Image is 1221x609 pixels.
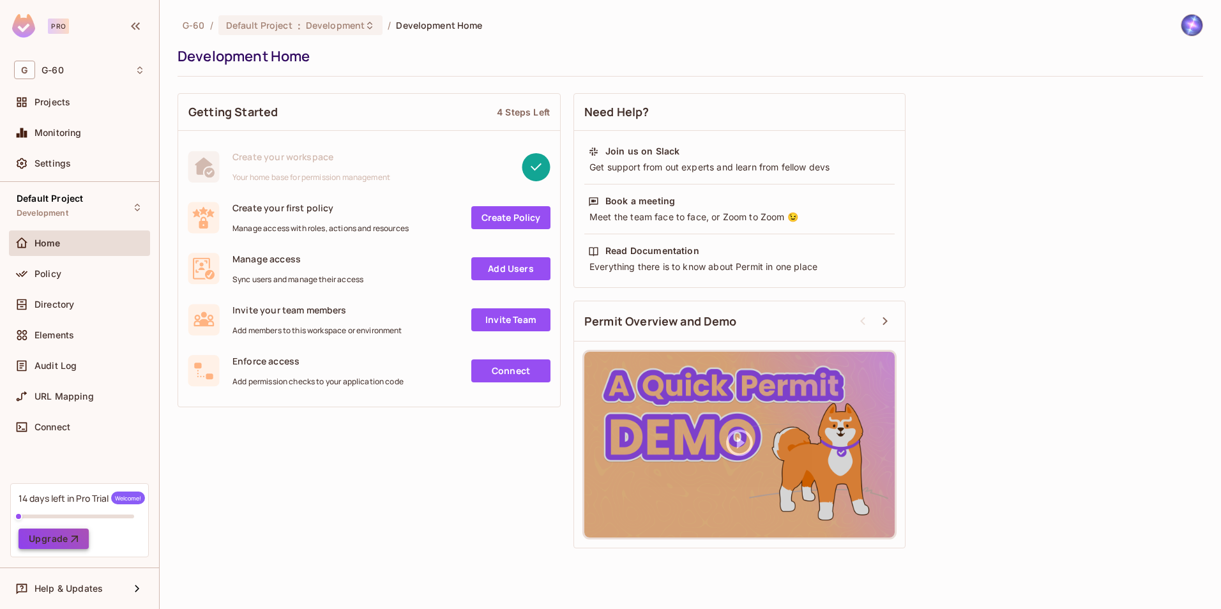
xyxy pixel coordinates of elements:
div: Development Home [178,47,1197,66]
div: Everything there is to know about Permit in one place [588,260,891,273]
span: Your home base for permission management [232,172,390,183]
div: Get support from out experts and learn from fellow devs [588,161,891,174]
span: Manage access with roles, actions and resources [232,223,409,234]
span: Directory [34,299,74,310]
span: Settings [34,158,71,169]
div: Read Documentation [605,244,699,257]
span: Development [306,19,365,31]
img: G Man [1181,15,1202,36]
span: Workspace: G-60 [42,65,64,75]
li: / [210,19,213,31]
span: G [14,61,35,79]
a: Create Policy [471,206,550,229]
span: Getting Started [188,104,278,120]
div: Meet the team face to face, or Zoom to Zoom 😉 [588,211,891,223]
span: Permit Overview and Demo [584,313,737,329]
span: Development Home [396,19,482,31]
div: Join us on Slack [605,145,679,158]
span: Create your first policy [232,202,409,214]
div: 14 days left in Pro Trial [19,492,145,504]
a: Add Users [471,257,550,280]
span: Invite your team members [232,304,402,316]
span: Home [34,238,61,248]
span: Enforce access [232,355,404,367]
span: Add members to this workspace or environment [232,326,402,336]
span: Projects [34,97,70,107]
img: SReyMgAAAABJRU5ErkJggg== [12,14,35,38]
span: Help & Updates [34,583,103,594]
span: Audit Log [34,361,77,371]
span: : [297,20,301,31]
span: Welcome! [111,492,145,504]
div: Book a meeting [605,195,675,207]
span: Default Project [17,193,83,204]
span: URL Mapping [34,391,94,402]
span: Need Help? [584,104,649,120]
button: Upgrade [19,529,89,549]
li: / [388,19,391,31]
span: Monitoring [34,128,82,138]
span: Elements [34,330,74,340]
div: 4 Steps Left [497,106,550,118]
span: Create your workspace [232,151,390,163]
span: Default Project [226,19,292,31]
span: Manage access [232,253,363,265]
a: Connect [471,359,550,382]
a: Invite Team [471,308,550,331]
div: Pro [48,19,69,34]
span: Sync users and manage their access [232,274,363,285]
span: Connect [34,422,70,432]
span: Policy [34,269,61,279]
span: Add permission checks to your application code [232,377,404,387]
span: the active workspace [183,19,205,31]
span: Development [17,208,68,218]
